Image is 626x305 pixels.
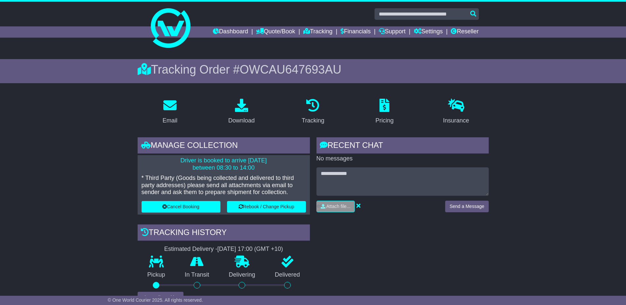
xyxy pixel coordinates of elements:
div: Tracking Order # [138,62,489,77]
p: * Third Party (Goods being collected and delivered to third party addresses) please send all atta... [142,175,306,196]
a: Tracking [303,26,332,38]
a: Dashboard [213,26,248,38]
a: Settings [414,26,443,38]
p: No messages [316,155,489,162]
div: RECENT CHAT [316,137,489,155]
div: Download [228,116,255,125]
a: Support [379,26,406,38]
a: Reseller [451,26,478,38]
button: View Full Tracking [138,292,183,303]
div: Manage collection [138,137,310,155]
button: Send a Message [445,201,488,212]
div: Pricing [376,116,394,125]
div: Tracking history [138,224,310,242]
span: © One World Courier 2025. All rights reserved. [108,297,203,303]
a: Pricing [371,96,398,127]
div: Email [162,116,177,125]
button: Cancel Booking [142,201,220,213]
div: [DATE] 17:00 (GMT +10) [217,246,283,253]
a: Download [224,96,259,127]
a: Tracking [297,96,328,127]
a: Insurance [439,96,474,127]
p: Pickup [138,271,175,279]
a: Quote/Book [256,26,295,38]
div: Estimated Delivery - [138,246,310,253]
span: OWCAU647693AU [240,63,341,76]
p: Delivering [219,271,265,279]
a: Email [158,96,181,127]
button: Rebook / Change Pickup [227,201,306,213]
div: Insurance [443,116,469,125]
a: Financials [341,26,371,38]
p: Driver is booked to arrive [DATE] between 08:30 to 14:00 [142,157,306,171]
p: Delivered [265,271,310,279]
div: Tracking [302,116,324,125]
p: In Transit [175,271,219,279]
